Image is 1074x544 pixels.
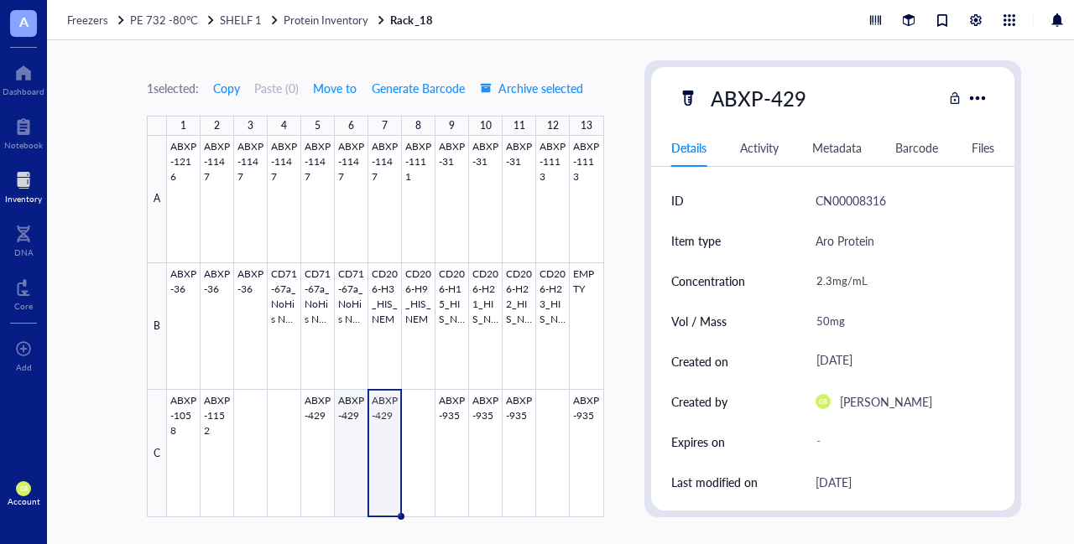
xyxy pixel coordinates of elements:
[671,191,684,210] div: ID
[16,362,32,372] div: Add
[14,301,33,311] div: Core
[248,116,253,136] div: 3
[147,79,199,97] div: 1 selected:
[671,392,727,411] div: Created by
[313,81,357,95] span: Move to
[671,312,727,330] div: Vol / Mass
[284,12,368,28] span: Protein Inventory
[214,116,220,136] div: 2
[67,13,127,28] a: Freezers
[809,263,988,298] div: 2.3mg/mL
[348,116,354,136] div: 6
[671,138,706,157] div: Details
[147,263,167,391] div: B
[840,391,932,412] div: [PERSON_NAME]
[816,231,874,251] div: Aro Protein
[147,136,167,263] div: A
[14,247,34,257] div: DNA
[130,12,198,28] span: PE 732 -80°C
[816,472,852,492] div: [DATE]
[220,13,387,28] a: SHELF 1Protein Inventory
[480,81,583,95] span: Archive selected
[147,390,167,517] div: C
[809,303,988,339] div: 50mg
[581,116,592,136] div: 13
[67,12,108,28] span: Freezers
[415,116,421,136] div: 8
[8,496,40,506] div: Account
[816,190,886,210] div: CN00008316
[671,272,745,290] div: Concentration
[514,116,525,136] div: 11
[281,116,287,136] div: 4
[671,231,721,250] div: Item type
[382,116,388,136] div: 7
[213,81,240,95] span: Copy
[3,60,44,96] a: Dashboard
[312,75,357,101] button: Move to
[19,485,27,493] span: GB
[812,138,862,157] div: Metadata
[449,116,455,136] div: 9
[480,116,492,136] div: 10
[372,81,465,95] span: Generate Barcode
[5,194,42,204] div: Inventory
[220,12,262,28] span: SHELF 1
[315,116,321,136] div: 5
[809,346,988,376] div: [DATE]
[740,138,779,157] div: Activity
[671,473,758,491] div: Last modified on
[809,427,988,457] div: -
[671,352,728,370] div: Created on
[371,75,466,101] button: Generate Barcode
[479,75,584,101] button: Archive selected
[5,167,42,204] a: Inventory
[4,113,43,150] a: Notebook
[819,398,826,406] span: GB
[390,13,435,28] a: Rack_18
[703,80,814,116] div: ABXP-429
[14,220,34,257] a: DNA
[212,75,241,101] button: Copy
[3,86,44,96] div: Dashboard
[180,116,186,136] div: 1
[4,140,43,150] div: Notebook
[130,13,216,28] a: PE 732 -80°C
[972,138,994,157] div: Files
[19,11,29,32] span: A
[547,116,559,136] div: 12
[671,433,725,451] div: Expires on
[254,75,299,101] button: Paste (0)
[895,138,938,157] div: Barcode
[14,274,33,311] a: Core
